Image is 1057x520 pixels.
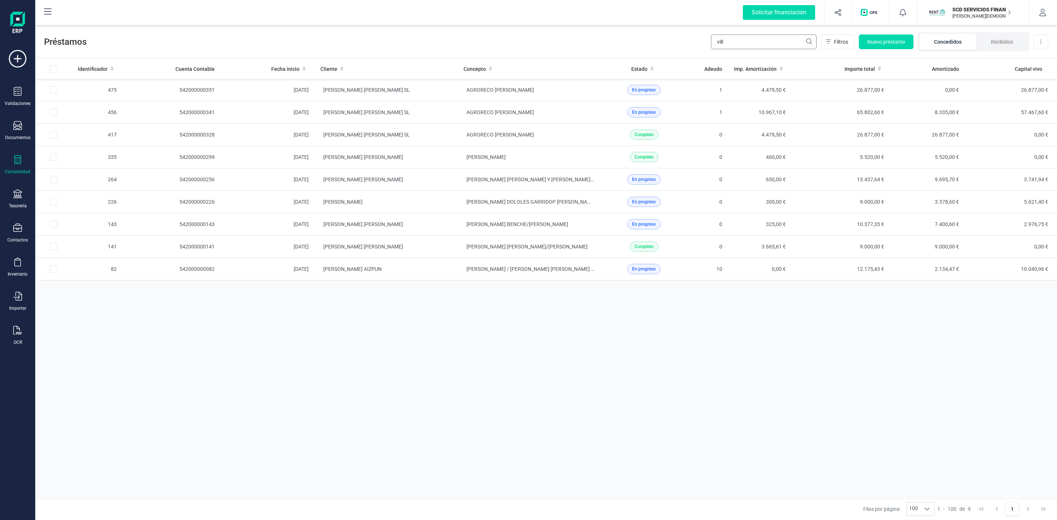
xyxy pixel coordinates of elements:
span: Adeudo [704,65,722,73]
td: 0 [687,213,728,236]
td: 0,00 € [728,258,792,280]
button: Logo de OPS [856,1,885,24]
td: [DATE] [221,101,315,124]
button: SCSCD SERVICIOS FINANCIEROS SL[PERSON_NAME][DEMOGRAPHIC_DATA][DEMOGRAPHIC_DATA] [926,1,1020,24]
p: [PERSON_NAME][DEMOGRAPHIC_DATA][DEMOGRAPHIC_DATA] [952,13,1011,19]
span: Cuenta Contable [175,65,215,73]
td: 26.877,00 € [792,79,890,101]
td: 325,00 € [728,213,792,236]
button: Last Page [1036,502,1050,516]
button: First Page [974,502,988,516]
div: OCR [14,339,22,345]
td: 0,00 € [890,79,965,101]
div: Contabilidad [5,169,30,175]
td: 8.335,00 € [890,101,965,124]
div: Row Selected c33e5c17-2dec-44ac-ab7d-fc54e9cd752e [50,221,57,228]
td: 141 [72,236,123,258]
td: 4.479,50 € [728,124,792,146]
p: SCD SERVICIOS FINANCIEROS SL [952,6,1011,13]
td: 143 [72,213,123,236]
td: 542000000256 [123,168,221,191]
td: 650,00 € [728,168,792,191]
span: [PERSON_NAME] [PERSON_NAME] Y [PERSON_NAME] DEL [PERSON_NAME] [466,177,641,182]
td: [DATE] [221,168,315,191]
li: Concedidos [919,34,976,50]
td: 335 [72,146,123,168]
span: En progreso [632,266,656,272]
span: 1 [937,505,940,513]
td: 0,00 € [965,124,1057,146]
td: 542000000082 [123,258,221,280]
span: Identificador [78,65,108,73]
td: 10.377,35 € [792,213,890,236]
td: 26.877,00 € [890,124,965,146]
span: Nuevo préstamo [867,38,905,46]
div: Row Selected 2ec2533b-ee50-462a-bcc4-75bf5325ee2f [50,109,57,116]
span: Cliente [320,65,337,73]
td: 5.520,00 € [890,146,965,168]
td: 9.000,00 € [792,236,890,258]
button: Previous Page [990,502,1004,516]
td: 542000000141 [123,236,221,258]
div: Documentos [5,135,30,141]
span: Préstamos [44,36,711,48]
span: Fecha inicio [271,65,299,73]
span: [PERSON_NAME] [PERSON_NAME]/[PERSON_NAME] [466,244,588,250]
td: 65.802,60 € [792,101,890,124]
span: [PERSON_NAME] BENCHE/[PERSON_NAME] [466,221,568,227]
span: [PERSON_NAME] / [PERSON_NAME] [PERSON_NAME] [PERSON_NAME] [466,266,630,272]
span: Capital vivo [1015,65,1042,73]
input: Buscar... [711,34,817,49]
div: All items unselected [50,65,57,73]
td: 456 [72,101,123,124]
td: 1 [687,101,728,124]
td: 2.976,75 € [965,213,1057,236]
td: 475 [72,79,123,101]
td: 542000000341 [123,101,221,124]
td: 3.665,61 € [728,236,792,258]
td: 5.621,40 € [965,191,1057,213]
span: AGRORECO [PERSON_NAME] [466,132,534,138]
span: Amortizado [932,65,959,73]
span: 9 [968,505,971,513]
span: Estado [631,65,647,73]
td: 10.967,10 € [728,101,792,124]
td: 9.695,70 € [890,168,965,191]
div: Filas por página: [863,502,934,516]
td: 0,00 € [965,236,1057,258]
div: - [937,505,971,513]
div: Solicitar financiación [743,5,815,20]
div: Importar [9,305,26,311]
td: 0,00 € [965,146,1057,168]
td: 0 [687,146,728,168]
div: Tesorería [9,203,27,209]
div: Row Selected e46e624b-0460-4744-82f1-f7b505789f86 [50,198,57,206]
img: SC [929,4,945,21]
span: [PERSON_NAME] [PERSON_NAME] [323,177,403,182]
span: Imp. Amortización [734,65,777,73]
span: Completo [635,131,654,138]
span: [PERSON_NAME] AIZPUN [323,266,382,272]
td: 300,00 € [728,191,792,213]
td: 226 [72,191,123,213]
img: Logo Finanedi [10,12,25,35]
span: En progreso [632,221,656,228]
td: 542000000143 [123,213,221,236]
td: 10 [687,258,728,280]
div: Row Selected 44d9c665-fbf6-4ba0-a4f9-0c563f9529c6 [50,265,57,273]
td: [DATE] [221,258,315,280]
span: AGRORECO [PERSON_NAME] [466,87,534,93]
td: 9.000,00 € [890,236,965,258]
td: [DATE] [221,146,315,168]
span: [PERSON_NAME] DOLOLES GARRIDOP [PERSON_NAME] (CENTRO ESTETICA) [466,199,644,205]
td: 264 [72,168,123,191]
span: [PERSON_NAME] [PERSON_NAME] SL [323,109,410,115]
span: En progreso [632,109,656,116]
td: 542000000328 [123,124,221,146]
td: 460,00 € [728,146,792,168]
img: Logo de OPS [861,9,880,16]
td: 3.378,60 € [890,191,965,213]
span: [PERSON_NAME] [PERSON_NAME] SL [323,87,410,93]
span: Importe total [844,65,875,73]
td: 5.520,00 € [792,146,890,168]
